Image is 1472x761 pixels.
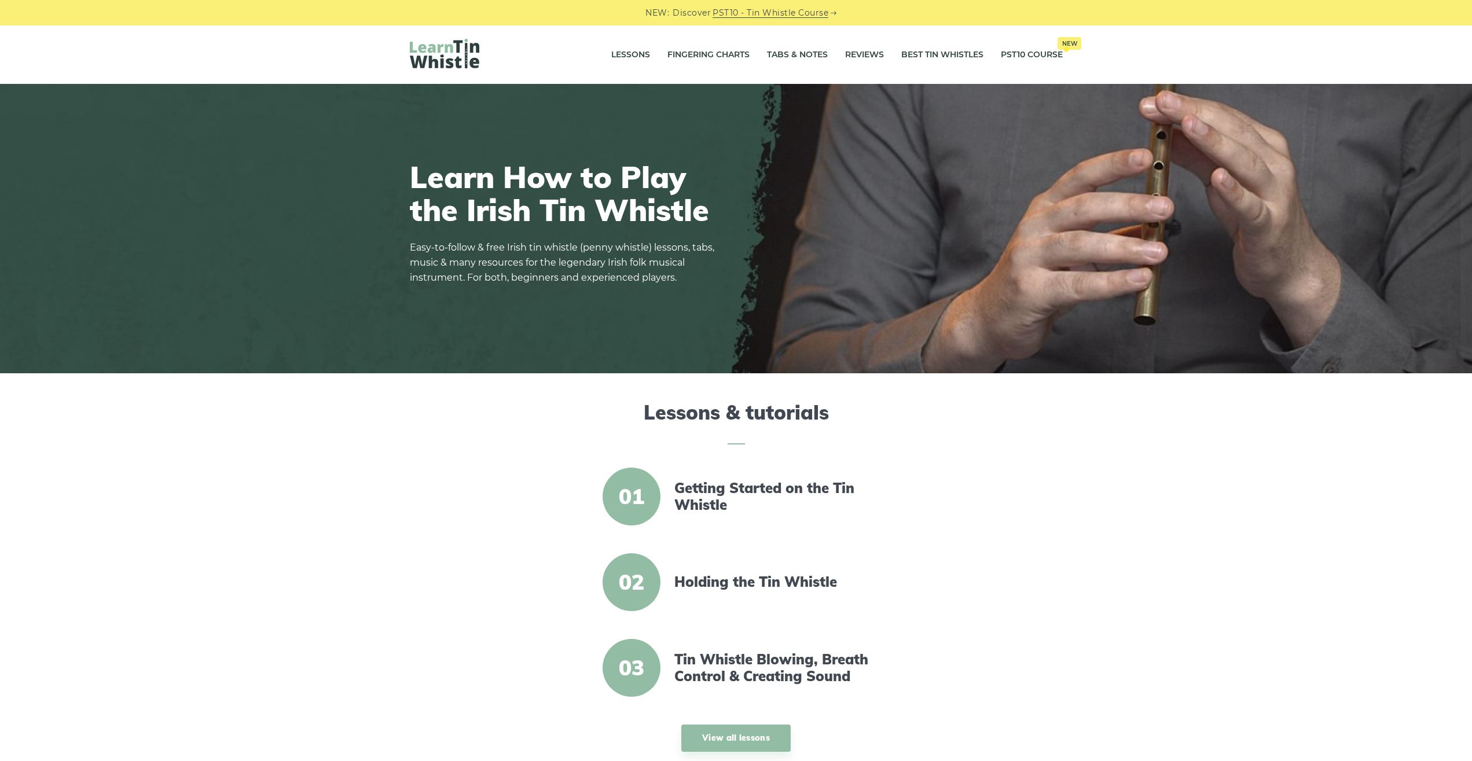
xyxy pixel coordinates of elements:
[1001,41,1063,69] a: PST10 CourseNew
[667,41,750,69] a: Fingering Charts
[603,468,660,525] span: 01
[674,573,873,590] a: Holding the Tin Whistle
[901,41,983,69] a: Best Tin Whistles
[611,41,650,69] a: Lessons
[1058,37,1081,50] span: New
[603,639,660,697] span: 03
[674,480,873,513] a: Getting Started on the Tin Whistle
[410,39,479,68] img: LearnTinWhistle.com
[674,651,873,685] a: Tin Whistle Blowing, Breath Control & Creating Sound
[767,41,828,69] a: Tabs & Notes
[410,240,722,285] p: Easy-to-follow & free Irish tin whistle (penny whistle) lessons, tabs, music & many resources for...
[603,553,660,611] span: 02
[410,401,1063,444] h2: Lessons & tutorials
[410,160,722,226] h1: Learn How to Play the Irish Tin Whistle
[845,41,884,69] a: Reviews
[681,725,791,752] a: View all lessons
